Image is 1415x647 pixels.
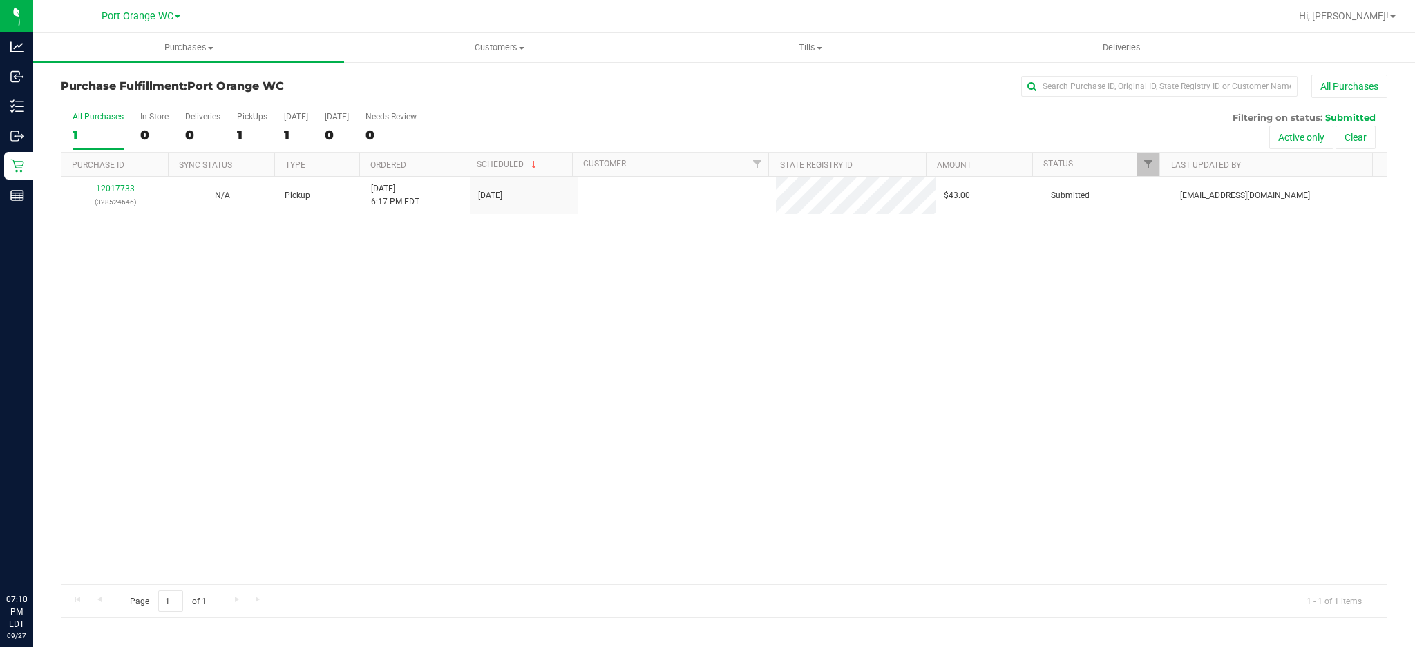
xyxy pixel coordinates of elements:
[1171,160,1241,170] a: Last Updated By
[966,33,1277,62] a: Deliveries
[158,590,183,612] input: 1
[73,127,124,143] div: 1
[187,79,284,93] span: Port Orange WC
[325,127,349,143] div: 0
[285,189,310,202] span: Pickup
[215,191,230,200] span: Not Applicable
[1233,112,1322,123] span: Filtering on status:
[344,33,655,62] a: Customers
[73,112,124,122] div: All Purchases
[746,153,768,176] a: Filter
[140,127,169,143] div: 0
[477,160,540,169] a: Scheduled
[1295,590,1373,611] span: 1 - 1 of 1 items
[33,41,344,54] span: Purchases
[185,127,220,143] div: 0
[102,10,173,22] span: Port Orange WC
[10,129,24,143] inline-svg: Outbound
[583,159,626,168] a: Customer
[215,189,230,202] button: N/A
[118,590,218,612] span: Page of 1
[185,112,220,122] div: Deliveries
[944,189,970,202] span: $43.00
[285,160,305,170] a: Type
[140,112,169,122] div: In Store
[1336,126,1376,149] button: Clear
[1299,10,1389,21] span: Hi, [PERSON_NAME]!
[1269,126,1333,149] button: Active only
[237,127,267,143] div: 1
[365,127,417,143] div: 0
[365,112,417,122] div: Needs Review
[655,33,966,62] a: Tills
[1325,112,1376,123] span: Submitted
[284,112,308,122] div: [DATE]
[61,80,503,93] h3: Purchase Fulfillment:
[237,112,267,122] div: PickUps
[937,160,971,170] a: Amount
[1084,41,1159,54] span: Deliveries
[284,127,308,143] div: 1
[72,160,124,170] a: Purchase ID
[1180,189,1310,202] span: [EMAIL_ADDRESS][DOMAIN_NAME]
[1021,76,1298,97] input: Search Purchase ID, Original ID, State Registry ID or Customer Name...
[371,182,419,209] span: [DATE] 6:17 PM EDT
[478,189,502,202] span: [DATE]
[6,593,27,630] p: 07:10 PM EDT
[325,112,349,122] div: [DATE]
[96,184,135,193] a: 12017733
[1137,153,1159,176] a: Filter
[6,630,27,641] p: 09/27
[345,41,654,54] span: Customers
[10,70,24,84] inline-svg: Inbound
[70,195,161,209] p: (328524646)
[10,40,24,54] inline-svg: Analytics
[179,160,232,170] a: Sync Status
[370,160,406,170] a: Ordered
[1051,189,1090,202] span: Submitted
[14,537,55,578] iframe: Resource center
[10,99,24,113] inline-svg: Inventory
[780,160,853,170] a: State Registry ID
[656,41,965,54] span: Tills
[10,189,24,202] inline-svg: Reports
[10,159,24,173] inline-svg: Retail
[1311,75,1387,98] button: All Purchases
[33,33,344,62] a: Purchases
[1043,159,1073,168] a: Status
